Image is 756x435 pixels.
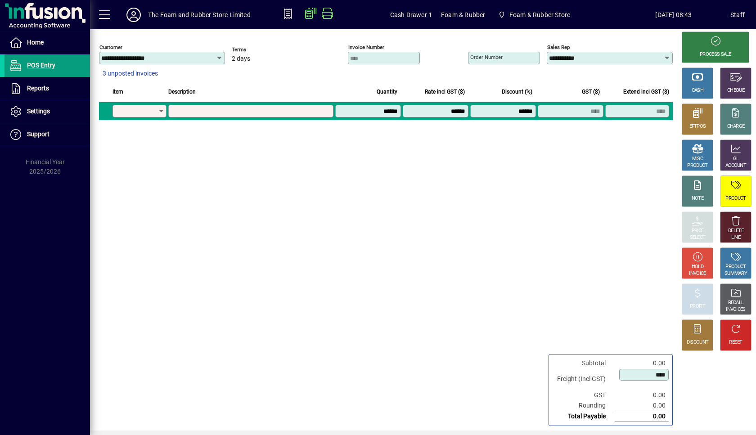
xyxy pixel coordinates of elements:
[615,411,669,422] td: 0.00
[728,228,743,234] div: DELETE
[441,8,485,22] span: Foam & Rubber
[99,66,162,82] button: 3 unposted invoices
[348,44,384,50] mat-label: Invoice number
[725,264,746,270] div: PRODUCT
[27,85,49,92] span: Reports
[99,44,122,50] mat-label: Customer
[553,400,615,411] td: Rounding
[692,228,704,234] div: PRICE
[4,100,90,123] a: Settings
[547,44,570,50] mat-label: Sales rep
[27,130,49,138] span: Support
[509,8,570,22] span: Foam & Rubber Store
[615,400,669,411] td: 0.00
[119,7,148,23] button: Profile
[377,87,397,97] span: Quantity
[615,358,669,368] td: 0.00
[623,87,669,97] span: Extend incl GST ($)
[730,8,745,22] div: Staff
[689,123,706,130] div: EFTPOS
[725,162,746,169] div: ACCOUNT
[494,7,574,23] span: Foam & Rubber Store
[727,123,745,130] div: CHARGE
[726,306,745,313] div: INVOICES
[727,87,744,94] div: CHEQUE
[692,264,703,270] div: HOLD
[4,31,90,54] a: Home
[168,87,196,97] span: Description
[553,390,615,400] td: GST
[232,55,250,63] span: 2 days
[553,368,615,390] td: Freight (Incl GST)
[617,8,730,22] span: [DATE] 08:43
[553,358,615,368] td: Subtotal
[729,339,742,346] div: RESET
[733,156,739,162] div: GL
[700,51,731,58] div: PROCESS SALE
[692,87,703,94] div: CASH
[690,234,706,241] div: SELECT
[390,8,432,22] span: Cash Drawer 1
[27,108,50,115] span: Settings
[148,8,251,22] div: The Foam and Rubber Store Limited
[27,62,55,69] span: POS Entry
[615,390,669,400] td: 0.00
[502,87,532,97] span: Discount (%)
[232,47,286,53] span: Terms
[112,87,123,97] span: Item
[4,77,90,100] a: Reports
[4,123,90,146] a: Support
[470,54,503,60] mat-label: Order number
[425,87,465,97] span: Rate incl GST ($)
[27,39,44,46] span: Home
[582,87,600,97] span: GST ($)
[687,162,707,169] div: PRODUCT
[687,339,708,346] div: DISCOUNT
[103,69,158,78] span: 3 unposted invoices
[692,195,703,202] div: NOTE
[725,195,746,202] div: PRODUCT
[689,270,706,277] div: INVOICE
[728,300,744,306] div: RECALL
[553,411,615,422] td: Total Payable
[724,270,747,277] div: SUMMARY
[690,303,705,310] div: PROFIT
[731,234,740,241] div: LINE
[692,156,703,162] div: MISC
